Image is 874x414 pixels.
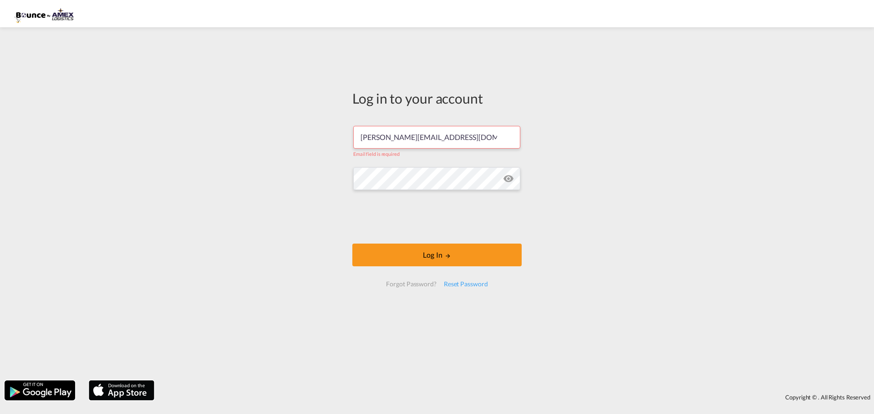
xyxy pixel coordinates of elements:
img: google.png [4,379,76,401]
md-icon: icon-eye-off [503,173,514,184]
div: Reset Password [440,276,492,292]
div: Copyright © . All Rights Reserved [159,389,874,405]
img: apple.png [88,379,155,401]
div: Forgot Password? [382,276,440,292]
input: Enter email/phone number [353,126,520,149]
div: Log in to your account [352,89,522,108]
img: 66366130de4d11ef852d992391857d57.png [14,4,75,24]
button: LOGIN [352,244,522,266]
span: Email field is required [353,151,400,157]
iframe: reCAPTCHA [368,199,506,234]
